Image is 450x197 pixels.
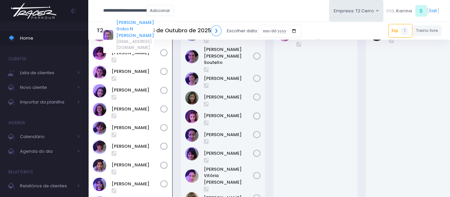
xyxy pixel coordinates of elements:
span: Agenda do dia [20,147,73,156]
a: [PERSON_NAME] [112,68,160,75]
a: [PERSON_NAME] [112,87,160,94]
span: Lista de clientes [20,69,73,77]
img: Malu Bernardes [185,147,199,160]
a: [PERSON_NAME] [112,162,160,168]
h4: Agenda [8,116,25,129]
span: [EMAIL_ADDRESS][DOMAIN_NAME] [116,39,154,51]
div: Escolher data: [97,23,301,39]
a: [PERSON_NAME] [204,150,253,157]
a: [PERSON_NAME] [112,181,160,187]
a: [PERSON_NAME] Gobo N [PERSON_NAME] [116,19,154,39]
img: Maria Vitória Silva Moura [185,169,199,183]
a: [PERSON_NAME] [112,143,160,150]
img: Marina Árju Aragão Abreu [93,159,106,172]
a: ❯ [211,25,222,36]
a: Adicionar [147,5,174,16]
img: Clara Guimaraes Kron [93,66,106,79]
a: [PERSON_NAME] [112,124,160,131]
a: [PERSON_NAME] [PERSON_NAME] Soutello [204,46,253,66]
a: [PERSON_NAME] [204,75,253,82]
span: Home [20,34,80,43]
h4: Relatórios [8,165,33,179]
span: S [415,5,427,17]
img: Luzia Rolfini Fernandes [185,128,199,142]
span: Relatórios de clientes [20,182,73,190]
span: Importar da planilha [20,98,73,106]
span: Karina [396,8,412,14]
a: [PERSON_NAME] [204,131,253,138]
span: Novo cliente [20,83,73,92]
img: Jasmim rocha [185,72,199,86]
img: Isabela de Brito Moffa [93,84,106,98]
a: [PERSON_NAME] Vitória [PERSON_NAME] [204,166,253,186]
h5: T2 Cerro Terça, 14 de Outubro de 2025 [97,25,222,36]
span: Calendário [20,132,73,141]
h4: Clientes [8,52,26,66]
img: Julia de Campos Munhoz [185,91,199,104]
a: [PERSON_NAME] [112,106,160,112]
a: Exp1 [388,24,412,37]
span: Olá, [386,8,395,14]
a: [PERSON_NAME] [204,112,253,119]
img: Luisa Tomchinsky Montezano [185,110,199,123]
img: Mariana Abramo [93,140,106,154]
img: Nina Elias [93,178,106,191]
a: [PERSON_NAME] [204,94,253,100]
a: Treino livre [412,25,442,36]
img: Maria Clara Frateschi [93,121,106,135]
span: 1 [401,27,409,35]
img: Chiara Real Oshima Hirata [93,47,106,60]
a: Sair [429,7,437,14]
img: Luisa Monteiro Ramenzoni [93,103,106,116]
div: [ ] [383,3,442,18]
img: Ana Helena Soutello [185,50,199,63]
